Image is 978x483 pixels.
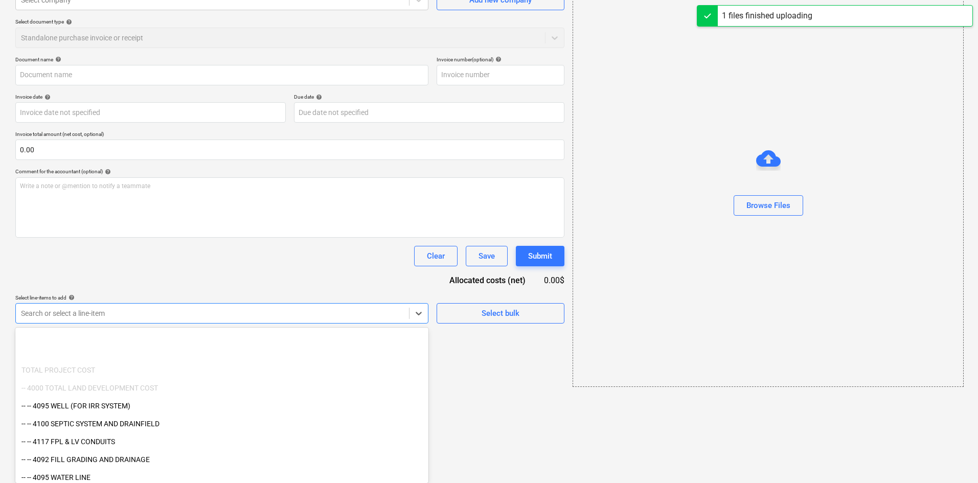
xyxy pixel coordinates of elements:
span: help [103,169,111,175]
span: help [493,56,502,62]
span: help [314,94,322,100]
input: Invoice date not specified [15,102,286,123]
button: Browse Files [734,195,803,216]
input: Due date not specified [294,102,564,123]
div: 0.00$ [542,274,564,286]
div: Invoice number (optional) [437,56,564,63]
p: Invoice total amount (net cost, optional) [15,131,564,140]
button: Submit [516,246,564,266]
div: Document name [15,56,428,63]
div: Select document type [15,18,564,25]
span: help [64,19,72,25]
div: 1 files finished uploading [722,10,812,22]
div: Comment for the accountant (optional) [15,168,564,175]
div: Select bulk [482,307,519,320]
button: Select bulk [437,303,564,324]
div: Select line-items to add [15,294,428,301]
div: Due date [294,94,564,100]
span: help [42,94,51,100]
button: Save [466,246,508,266]
span: help [53,56,61,62]
button: Clear [414,246,458,266]
div: Save [479,249,495,263]
div: Submit [528,249,552,263]
div: Allocated costs (net) [431,274,542,286]
div: Invoice date [15,94,286,100]
span: help [66,294,75,301]
input: Invoice total amount (net cost, optional) [15,140,564,160]
div: Browse Files [746,199,790,212]
input: Invoice number [437,65,564,85]
input: Document name [15,65,428,85]
div: Clear [427,249,445,263]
